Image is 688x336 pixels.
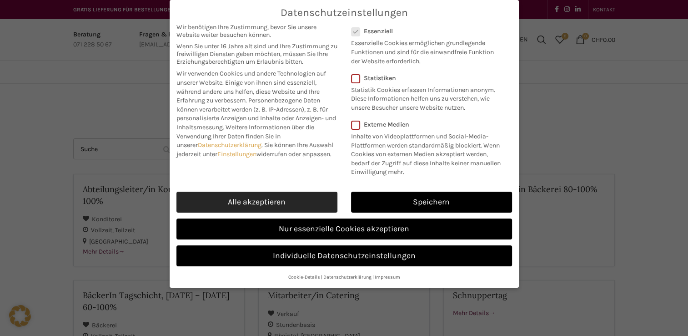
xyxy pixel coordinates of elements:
[351,192,512,213] a: Speichern
[176,97,336,131] span: Personenbezogene Daten können verarbeitet werden (z. B. IP-Adressen), z. B. für personalisierte A...
[351,121,506,128] label: Externe Medien
[198,141,261,149] a: Datenschutzerklärung
[351,128,506,177] p: Inhalte von Videoplattformen und Social-Media-Plattformen werden standardmäßig blockiert. Wenn Co...
[176,141,333,158] span: Sie können Ihre Auswahl jederzeit unter widerrufen oder anpassen.
[176,42,337,66] span: Wenn Sie unter 16 Jahre alt sind und Ihre Zustimmung zu freiwilligen Diensten geben möchten, müss...
[351,27,500,35] label: Essenziell
[176,245,512,266] a: Individuelle Datenschutzeinstellungen
[217,150,256,158] a: Einstellungen
[351,35,500,66] p: Essenzielle Cookies ermöglichen grundlegende Funktionen und sind für die einwandfreie Funktion de...
[176,192,337,213] a: Alle akzeptieren
[323,274,372,280] a: Datenschutzerklärung
[351,82,500,112] p: Statistik Cookies erfassen Informationen anonym. Diese Informationen helfen uns zu verstehen, wie...
[375,274,400,280] a: Impressum
[176,23,337,39] span: Wir benötigen Ihre Zustimmung, bevor Sie unsere Website weiter besuchen können.
[281,7,408,19] span: Datenschutzeinstellungen
[351,74,500,82] label: Statistiken
[288,274,320,280] a: Cookie-Details
[176,123,314,149] span: Weitere Informationen über die Verwendung Ihrer Daten finden Sie in unserer .
[176,219,512,239] a: Nur essenzielle Cookies akzeptieren
[176,70,326,104] span: Wir verwenden Cookies und andere Technologien auf unserer Website. Einige von ihnen sind essenzie...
